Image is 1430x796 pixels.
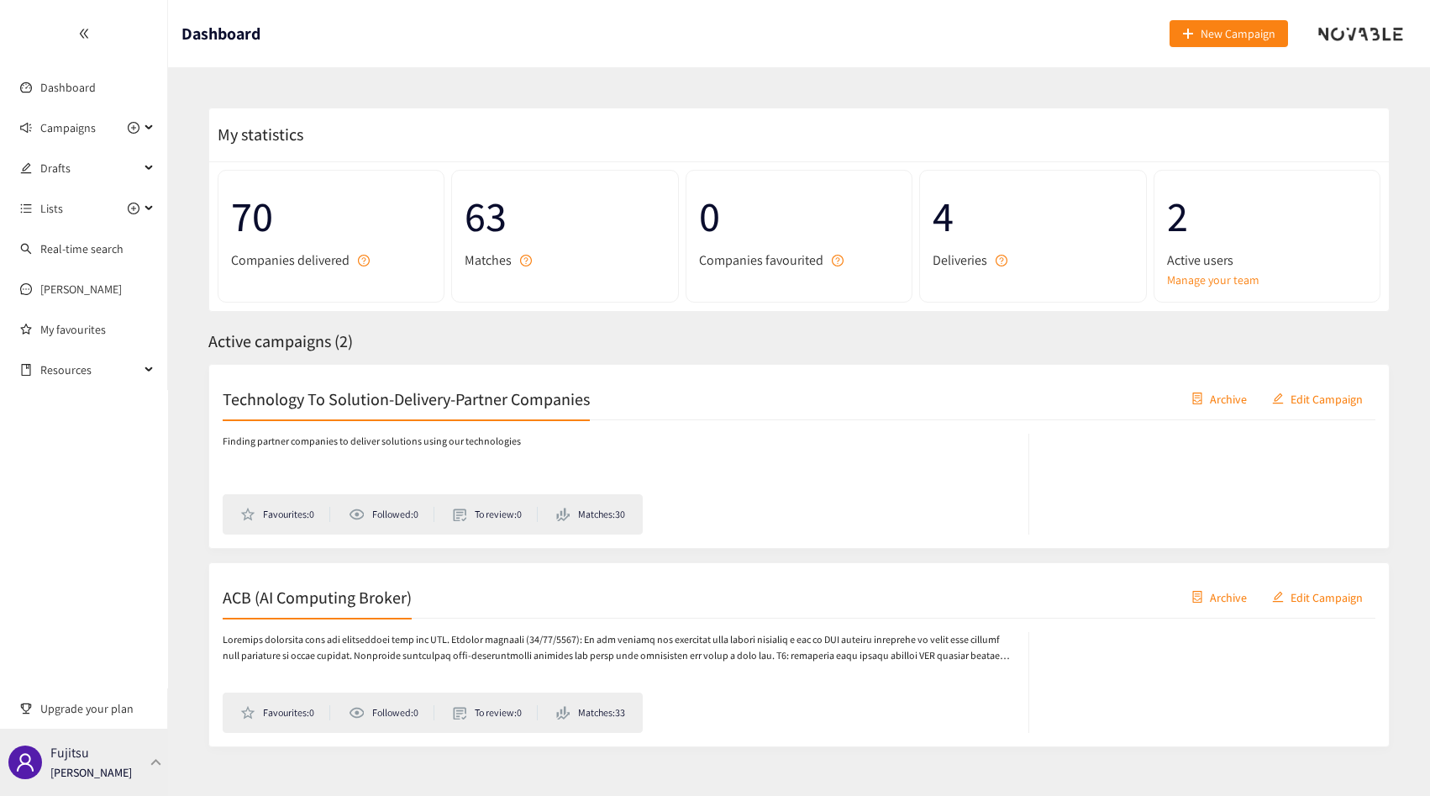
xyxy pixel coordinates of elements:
[996,255,1007,266] span: question-circle
[453,705,538,720] li: To review: 0
[240,507,330,522] li: Favourites: 0
[556,705,625,720] li: Matches: 33
[240,705,330,720] li: Favourites: 0
[231,183,431,250] span: 70
[358,255,370,266] span: question-circle
[50,742,89,763] p: Fujitsu
[40,151,139,185] span: Drafts
[40,192,63,225] span: Lists
[40,80,96,95] a: Dashboard
[223,585,412,609] h2: ACB (AI Computing Broker)
[15,752,35,772] span: user
[1191,393,1203,406] span: container
[40,111,96,145] span: Campaigns
[208,562,1390,747] a: ACB (AI Computing Broker)containerArchiveeditEdit CampaignLoremips dolorsita cons adi elitseddoei...
[453,507,538,522] li: To review: 0
[223,632,1012,664] p: Loremips dolorsita cons adi elitseddoei temp inc UTL. Etdolor magnaali (34/77/5567): En adm venia...
[1259,583,1375,610] button: editEdit Campaign
[128,203,139,214] span: plus-circle
[1167,183,1367,250] span: 2
[1210,389,1247,408] span: Archive
[40,313,155,346] a: My favourites
[349,705,434,720] li: Followed: 0
[40,241,124,256] a: Real-time search
[128,122,139,134] span: plus-circle
[1291,588,1363,606] span: Edit Campaign
[20,703,32,714] span: trophy
[556,507,625,522] li: Matches: 30
[40,353,139,387] span: Resources
[1191,591,1203,604] span: container
[832,255,844,266] span: question-circle
[20,162,32,174] span: edit
[1179,385,1259,412] button: containerArchive
[208,364,1390,549] a: Technology To Solution-Delivery-Partner CompaniescontainerArchiveeditEdit CampaignFinding partner...
[1149,614,1430,796] div: Widget de chat
[465,250,512,271] span: Matches
[1167,271,1367,289] a: Manage your team
[208,330,353,352] span: Active campaigns ( 2 )
[40,282,122,297] a: [PERSON_NAME]
[1272,393,1284,406] span: edit
[699,183,899,250] span: 0
[1201,24,1275,43] span: New Campaign
[933,250,987,271] span: Deliveries
[223,387,590,410] h2: Technology To Solution-Delivery-Partner Companies
[20,364,32,376] span: book
[78,28,90,40] span: double-left
[933,183,1133,250] span: 4
[349,507,434,522] li: Followed: 0
[1149,614,1430,796] iframe: Chat Widget
[20,203,32,214] span: unordered-list
[699,250,823,271] span: Companies favourited
[231,250,350,271] span: Companies delivered
[520,255,532,266] span: question-circle
[223,434,521,450] p: Finding partner companies to deliver solutions using our technologies
[465,183,665,250] span: 63
[1179,583,1259,610] button: containerArchive
[50,763,132,782] p: [PERSON_NAME]
[20,122,32,134] span: sound
[1210,588,1247,606] span: Archive
[40,692,155,725] span: Upgrade your plan
[1170,20,1288,47] button: plusNew Campaign
[209,124,303,145] span: My statistics
[1167,250,1233,271] span: Active users
[1272,591,1284,604] span: edit
[1291,389,1363,408] span: Edit Campaign
[1182,28,1194,41] span: plus
[1259,385,1375,412] button: editEdit Campaign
